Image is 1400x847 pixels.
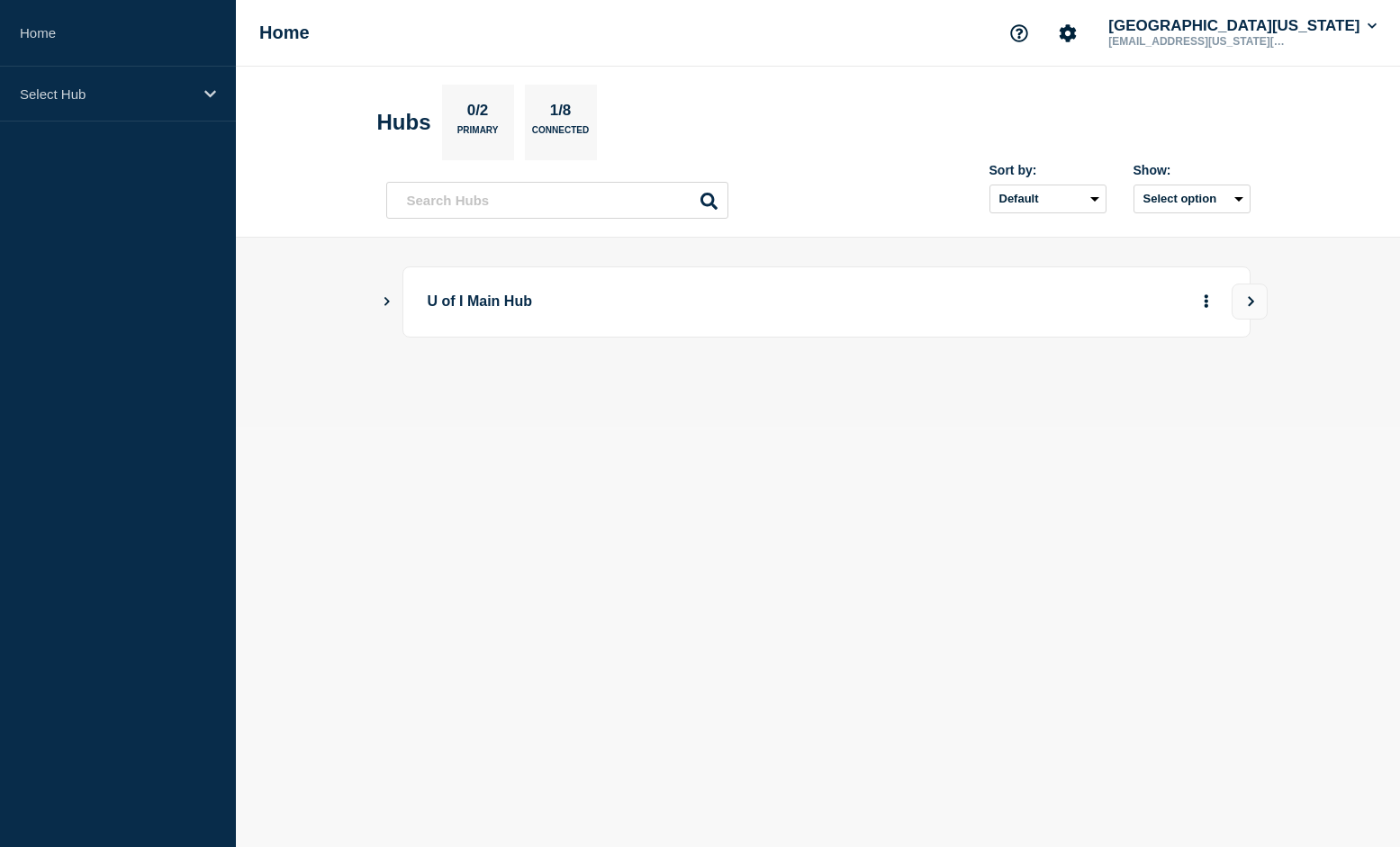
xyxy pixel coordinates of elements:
[989,185,1106,213] select: Sort by
[386,182,728,219] input: Search Hubs
[460,102,495,125] p: 0/2
[1105,17,1380,35] button: [GEOGRAPHIC_DATA][US_STATE]
[20,86,193,102] p: Select Hub
[428,285,926,319] p: U of I Main Hub
[1195,285,1218,319] button: More actions
[383,295,392,309] button: Show Connected Hubs
[259,23,310,43] h1: Home
[1000,14,1038,52] button: Support
[543,102,578,125] p: 1/8
[457,125,499,144] p: Primary
[377,110,431,135] h2: Hubs
[1049,14,1087,52] button: Account settings
[1232,284,1268,320] button: View
[1134,185,1251,213] button: Select option
[1105,35,1292,48] p: [EMAIL_ADDRESS][US_STATE][DOMAIN_NAME]
[532,125,589,144] p: Connected
[1134,163,1251,177] div: Show:
[989,163,1106,177] div: Sort by:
